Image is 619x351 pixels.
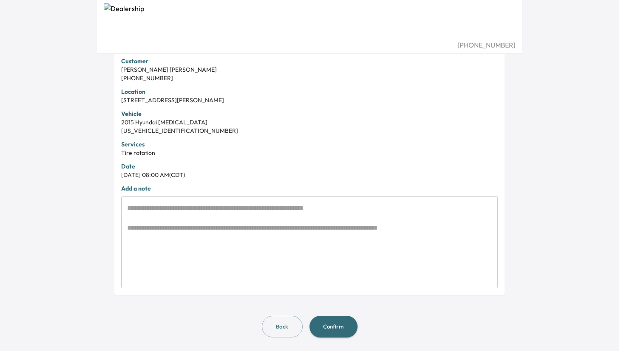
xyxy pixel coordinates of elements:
[104,3,515,40] img: Dealership
[121,110,142,118] strong: Vehicle
[121,149,498,157] div: Tire rotation
[121,185,151,192] strong: Add a note
[121,140,145,148] strong: Services
[121,163,135,170] strong: Date
[121,171,498,179] div: [DATE] 08:00 AM (CDT)
[121,88,145,95] strong: Location
[121,118,498,126] div: 2015 Hyundai [MEDICAL_DATA]
[104,40,515,50] div: [PHONE_NUMBER]
[262,316,303,337] button: Back
[309,316,358,337] button: Confirm
[121,96,498,104] div: [STREET_ADDRESS][PERSON_NAME]
[121,126,498,135] div: [US_VEHICLE_IDENTIFICATION_NUMBER]
[121,57,148,65] strong: Customer
[121,74,498,82] div: [PHONE_NUMBER]
[121,65,498,74] div: [PERSON_NAME] [PERSON_NAME]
